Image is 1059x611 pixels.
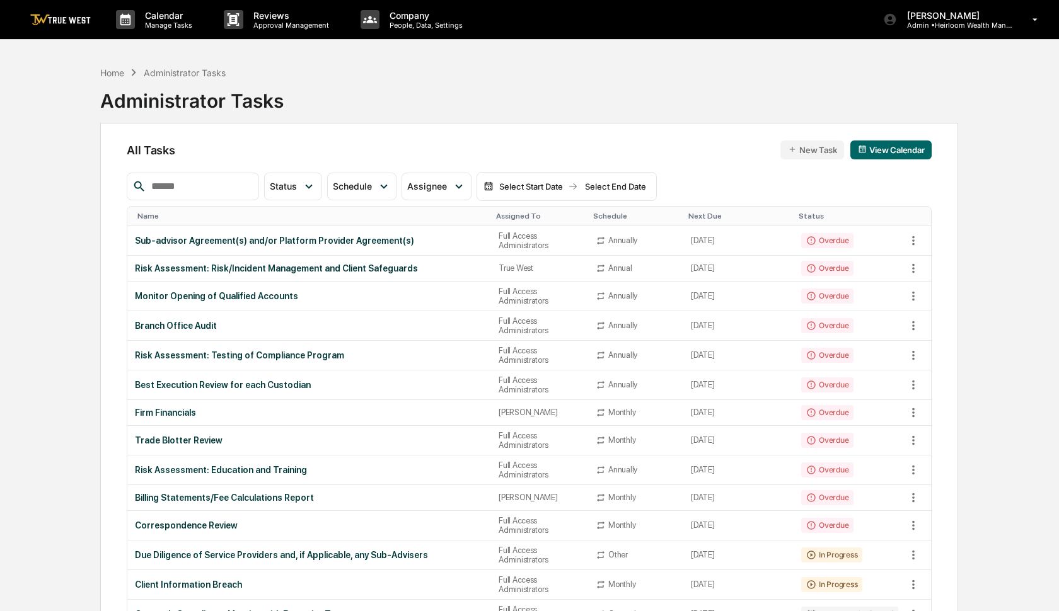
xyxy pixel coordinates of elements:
[683,455,794,485] td: [DATE]
[568,181,578,191] img: arrow right
[499,408,581,417] div: [PERSON_NAME]
[135,380,483,390] div: Best Execution Review for each Custodian
[243,21,335,30] p: Approval Management
[135,550,483,560] div: Due Diligence of Service Providers and, if Applicable, any Sub-Advisers
[801,318,854,333] div: Overdue
[407,181,447,191] span: Assignee
[333,181,372,191] span: Schedule
[608,380,637,389] div: Annually
[850,140,932,159] button: View Calendar
[683,311,794,341] td: [DATE]
[608,550,628,559] div: Other
[688,212,789,220] div: Toggle SortBy
[135,236,483,246] div: Sub-advisor Agreement(s) and/or Platform Provider Agreement(s)
[683,282,794,311] td: [DATE]
[379,10,469,21] p: Company
[608,263,632,273] div: Annual
[683,511,794,540] td: [DATE]
[100,79,284,112] div: Administrator Tasks
[499,287,581,305] div: Full Access Administrators
[608,236,637,245] div: Annually
[135,10,199,21] p: Calendar
[801,490,854,505] div: Overdue
[906,212,931,220] div: Toggle SortBy
[683,485,794,511] td: [DATE]
[137,212,486,220] div: Toggle SortBy
[608,350,637,360] div: Annually
[499,545,581,564] div: Full Access Administrators
[801,462,854,477] div: Overdue
[499,346,581,365] div: Full Access Administrators
[135,580,483,590] div: Client Information Breach
[683,370,794,400] td: [DATE]
[608,435,635,445] div: Monthly
[858,145,867,154] img: calendar
[100,67,124,78] div: Home
[683,256,794,282] td: [DATE]
[483,181,494,191] img: calendar
[897,10,1014,21] p: [PERSON_NAME]
[135,263,483,273] div: Risk Assessment: Risk/Incident Management and Client Safeguards
[801,348,854,363] div: Overdue
[801,405,854,420] div: Overdue
[608,321,637,330] div: Annually
[496,212,583,220] div: Toggle SortBy
[593,212,678,220] div: Toggle SortBy
[801,377,854,392] div: Overdue
[897,21,1014,30] p: Admin • Heirloom Wealth Management
[135,321,483,331] div: Branch Office Audit
[499,375,581,394] div: Full Access Administrators
[608,408,635,417] div: Monthly
[135,520,483,530] div: Correspondence Review
[801,261,854,276] div: Overdue
[801,577,862,592] div: In Progress
[144,67,226,78] div: Administrator Tasks
[499,516,581,535] div: Full Access Administrators
[499,263,581,273] div: True West
[135,408,483,418] div: Firm Financials
[499,316,581,335] div: Full Access Administrators
[801,547,862,562] div: In Progress
[499,575,581,594] div: Full Access Administrators
[801,518,854,533] div: Overdue
[608,580,635,589] div: Monthly
[135,435,483,445] div: Trade Blotter Review
[30,14,91,26] img: logo
[135,350,483,360] div: Risk Assessment: Testing of Compliance Program
[683,226,794,256] td: [DATE]
[135,493,483,503] div: Billing Statements/Fee Calculations Report
[683,341,794,370] td: [DATE]
[499,431,581,450] div: Full Access Administrators
[801,233,854,248] div: Overdue
[608,493,635,502] div: Monthly
[799,212,901,220] div: Toggle SortBy
[608,291,637,300] div: Annually
[801,433,854,448] div: Overdue
[608,520,635,530] div: Monthly
[581,181,650,191] div: Select End Date
[243,10,335,21] p: Reviews
[499,231,581,250] div: Full Access Administrators
[683,540,794,570] td: [DATE]
[496,181,565,191] div: Select Start Date
[270,181,297,191] span: Status
[135,291,483,301] div: Monitor Opening of Qualified Accounts
[499,460,581,479] div: Full Access Administrators
[499,493,581,502] div: [PERSON_NAME]
[127,144,175,157] span: All Tasks
[801,288,854,304] div: Overdue
[683,400,794,426] td: [DATE]
[683,426,794,455] td: [DATE]
[608,465,637,474] div: Annually
[780,140,844,159] button: New Task
[135,21,199,30] p: Manage Tasks
[683,570,794,600] td: [DATE]
[379,21,469,30] p: People, Data, Settings
[135,465,483,475] div: Risk Assessment: Education and Training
